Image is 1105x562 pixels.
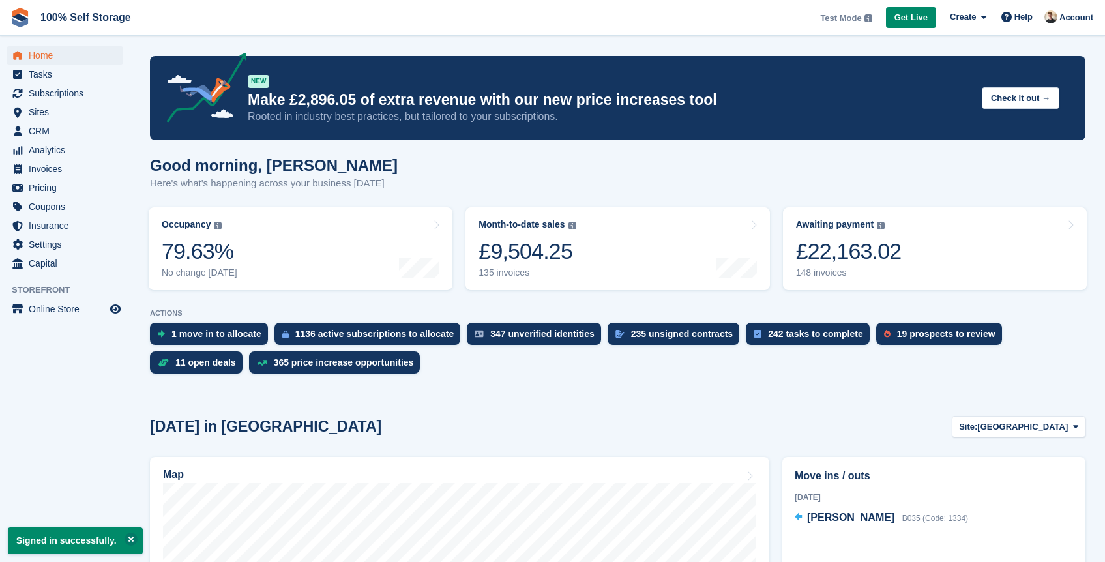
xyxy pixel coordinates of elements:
img: icon-info-grey-7440780725fd019a000dd9b08b2336e03edf1995a4989e88bcd33f0948082b44.svg [877,222,885,229]
div: NEW [248,75,269,88]
div: [DATE] [795,492,1073,503]
div: 1136 active subscriptions to allocate [295,329,454,339]
div: £22,163.02 [796,238,902,265]
a: Month-to-date sales £9,504.25 135 invoices [465,207,769,290]
img: move_ins_to_allocate_icon-fdf77a2bb77ea45bf5b3d319d69a93e2d87916cf1d5bf7949dd705db3b84f3ca.svg [158,330,165,338]
span: Coupons [29,198,107,216]
div: Month-to-date sales [479,219,565,230]
a: menu [7,179,123,197]
div: 135 invoices [479,267,576,278]
div: 365 price increase opportunities [274,357,414,368]
a: 11 open deals [150,351,249,380]
a: [PERSON_NAME] B035 (Code: 1334) [795,510,968,527]
div: 19 prospects to review [897,329,995,339]
img: deal-1b604bf984904fb50ccaf53a9ad4b4a5d6e5aea283cecdc64d6e3604feb123c2.svg [158,358,169,367]
span: Invoices [29,160,107,178]
a: Get Live [886,7,936,29]
span: CRM [29,122,107,140]
h2: Map [163,469,184,481]
a: menu [7,46,123,65]
div: Awaiting payment [796,219,874,230]
p: Rooted in industry best practices, but tailored to your subscriptions. [248,110,971,124]
div: 235 unsigned contracts [631,329,733,339]
div: 242 tasks to complete [768,329,863,339]
span: Account [1059,11,1093,24]
p: ACTIONS [150,309,1085,318]
div: 79.63% [162,238,237,265]
img: Oliver [1044,10,1057,23]
a: menu [7,254,123,273]
a: 1136 active subscriptions to allocate [274,323,467,351]
a: menu [7,300,123,318]
div: 148 invoices [796,267,902,278]
div: No change [DATE] [162,267,237,278]
a: 242 tasks to complete [746,323,876,351]
a: menu [7,198,123,216]
span: Insurance [29,216,107,235]
a: 235 unsigned contracts [608,323,746,351]
span: Capital [29,254,107,273]
div: £9,504.25 [479,238,576,265]
span: Help [1014,10,1033,23]
span: Pricing [29,179,107,197]
img: stora-icon-8386f47178a22dfd0bd8f6a31ec36ba5ce8667c1dd55bd0f319d3a0aa187defe.svg [10,8,30,27]
a: menu [7,122,123,140]
span: [GEOGRAPHIC_DATA] [977,421,1068,434]
img: icon-info-grey-7440780725fd019a000dd9b08b2336e03edf1995a4989e88bcd33f0948082b44.svg [864,14,872,22]
a: 365 price increase opportunities [249,351,427,380]
img: price-adjustments-announcement-icon-8257ccfd72463d97f412b2fc003d46551f7dbcb40ab6d574587a9cd5c0d94... [156,53,247,127]
a: menu [7,160,123,178]
span: Storefront [12,284,130,297]
span: Analytics [29,141,107,159]
a: menu [7,216,123,235]
h1: Good morning, [PERSON_NAME] [150,156,398,174]
a: menu [7,141,123,159]
img: verify_identity-adf6edd0f0f0b5bbfe63781bf79b02c33cf7c696d77639b501bdc392416b5a36.svg [475,330,484,338]
div: 11 open deals [175,357,236,368]
span: Test Mode [820,12,861,25]
span: [PERSON_NAME] [807,512,894,523]
button: Check it out → [982,87,1059,109]
a: menu [7,65,123,83]
a: 347 unverified identities [467,323,608,351]
button: Site: [GEOGRAPHIC_DATA] [952,416,1085,437]
span: B035 (Code: 1334) [902,514,968,523]
a: Awaiting payment £22,163.02 148 invoices [783,207,1087,290]
a: menu [7,103,123,121]
span: Subscriptions [29,84,107,102]
a: menu [7,84,123,102]
a: Occupancy 79.63% No change [DATE] [149,207,452,290]
h2: [DATE] in [GEOGRAPHIC_DATA] [150,418,381,436]
a: 1 move in to allocate [150,323,274,351]
p: Signed in successfully. [8,527,143,554]
div: 347 unverified identities [490,329,595,339]
a: menu [7,235,123,254]
a: 100% Self Storage [35,7,136,28]
img: icon-info-grey-7440780725fd019a000dd9b08b2336e03edf1995a4989e88bcd33f0948082b44.svg [214,222,222,229]
img: task-75834270c22a3079a89374b754ae025e5fb1db73e45f91037f5363f120a921f8.svg [754,330,761,338]
span: Site: [959,421,977,434]
img: active_subscription_to_allocate_icon-d502201f5373d7db506a760aba3b589e785aa758c864c3986d89f69b8ff3... [282,330,289,338]
span: Settings [29,235,107,254]
div: Occupancy [162,219,211,230]
span: Home [29,46,107,65]
img: prospect-51fa495bee0391a8d652442698ab0144808aea92771e9ea1ae160a38d050c398.svg [884,330,891,338]
div: 1 move in to allocate [171,329,261,339]
img: price_increase_opportunities-93ffe204e8149a01c8c9dc8f82e8f89637d9d84a8eef4429ea346261dce0b2c0.svg [257,360,267,366]
img: contract_signature_icon-13c848040528278c33f63329250d36e43548de30e8caae1d1a13099fd9432cc5.svg [615,330,625,338]
a: 19 prospects to review [876,323,1009,351]
span: Sites [29,103,107,121]
span: Tasks [29,65,107,83]
span: Create [950,10,976,23]
span: Get Live [894,11,928,24]
h2: Move ins / outs [795,468,1073,484]
p: Here's what's happening across your business [DATE] [150,176,398,191]
a: Preview store [108,301,123,317]
p: Make £2,896.05 of extra revenue with our new price increases tool [248,91,971,110]
span: Online Store [29,300,107,318]
img: icon-info-grey-7440780725fd019a000dd9b08b2336e03edf1995a4989e88bcd33f0948082b44.svg [568,222,576,229]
